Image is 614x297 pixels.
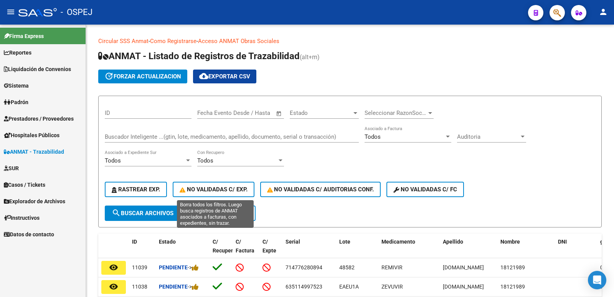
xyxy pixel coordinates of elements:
[267,186,374,193] span: No Validadas c/ Auditorias Conf.
[555,234,597,267] datatable-header-cell: DNI
[61,4,92,21] span: - OSPEJ
[443,239,463,245] span: Apellido
[105,182,167,197] button: Rastrear Exp.
[300,53,320,61] span: (alt+m)
[104,71,114,81] mat-icon: update
[275,109,284,118] button: Open calendar
[132,264,147,270] span: 11039
[180,186,248,193] span: No Validadas c/ Exp.
[393,186,457,193] span: No validadas c/ FC
[378,234,440,267] datatable-header-cell: Medicamento
[4,230,54,239] span: Datos de contacto
[98,51,300,61] span: ANMAT - Listado de Registros de Trazabilidad
[339,264,355,270] span: 48582
[173,182,254,197] button: No Validadas c/ Exp.
[98,37,602,45] p: - -
[365,133,381,140] span: Todos
[286,239,300,245] span: Serial
[4,65,71,73] span: Liquidación de Convenios
[199,73,250,80] span: Exportar CSV
[193,210,249,217] span: Borrar Filtros
[381,284,403,290] span: ZEVUVIR
[339,239,350,245] span: Lote
[386,182,464,197] button: No validadas c/ FC
[193,70,256,83] button: Exportar CSV
[4,81,29,90] span: Sistema
[599,7,608,17] mat-icon: person
[197,110,222,116] input: Start date
[381,264,403,270] span: REMIVIR
[4,48,31,57] span: Reportes
[381,239,415,245] span: Medicamento
[104,73,181,80] span: forzar actualizacion
[259,234,282,267] datatable-header-cell: C/ Expte
[600,239,610,245] span: gtin
[159,264,188,270] strong: Pendiente
[233,234,259,267] datatable-header-cell: C/ Factura
[213,239,236,254] span: C/ Recupero
[109,282,118,291] mat-icon: remove_red_eye
[558,239,567,245] span: DNI
[336,234,378,267] datatable-header-cell: Lote
[4,131,59,139] span: Hospitales Públicos
[500,264,525,270] span: 18121989
[4,148,64,156] span: ANMAT - Trazabilidad
[500,284,525,290] span: 18121989
[112,186,160,193] span: Rastrear Exp.
[188,264,199,270] span: ->
[4,98,28,106] span: Padrón
[290,110,352,116] span: Estado
[193,208,203,217] mat-icon: delete
[339,284,359,290] span: EAEU1A
[443,264,484,270] span: [DOMAIN_NAME]
[98,38,149,45] a: Circular SSS Anmat
[457,133,519,140] span: Auditoria
[112,208,121,217] mat-icon: search
[4,114,74,123] span: Prestadores / Proveedores
[198,38,279,45] a: Acceso ANMAT Obras Sociales
[98,70,187,83] button: forzar actualizacion
[279,38,351,45] a: Documentacion trazabilidad
[4,181,45,189] span: Casos / Tickets
[4,214,40,222] span: Instructivos
[4,197,65,206] span: Explorador de Archivos
[199,71,208,81] mat-icon: cloud_download
[286,284,322,290] span: 635114997523
[4,164,19,173] span: SUR
[187,206,256,221] button: Borrar Filtros
[500,239,520,245] span: Nombre
[210,234,233,267] datatable-header-cell: C/ Recupero
[105,206,180,221] button: Buscar Archivos
[440,234,497,267] datatable-header-cell: Apellido
[282,234,336,267] datatable-header-cell: Serial
[260,182,381,197] button: No Validadas c/ Auditorias Conf.
[497,234,555,267] datatable-header-cell: Nombre
[236,239,254,254] span: C/ Factura
[159,284,188,290] strong: Pendiente
[443,284,484,290] span: [DOMAIN_NAME]
[112,210,173,217] span: Buscar Archivos
[105,157,121,164] span: Todos
[4,32,44,40] span: Firma Express
[159,239,176,245] span: Estado
[588,271,606,289] div: Open Intercom Messenger
[156,234,210,267] datatable-header-cell: Estado
[109,263,118,272] mat-icon: remove_red_eye
[132,239,137,245] span: ID
[262,239,276,254] span: C/ Expte
[129,234,156,267] datatable-header-cell: ID
[365,110,427,116] span: Seleccionar RazonSocial
[197,157,213,164] span: Todos
[229,110,266,116] input: End date
[132,284,147,290] span: 11038
[150,38,196,45] a: Como Registrarse
[6,7,15,17] mat-icon: menu
[188,284,199,290] span: ->
[286,264,322,270] span: 714776280894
